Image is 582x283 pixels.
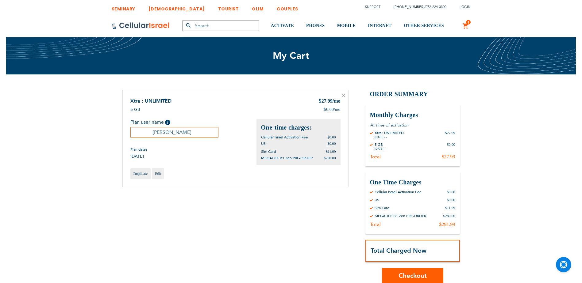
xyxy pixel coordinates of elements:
a: TOURIST [218,2,239,13]
a: Xtra : UNLIMITED [130,98,172,104]
div: 0.00 [323,107,340,113]
li: / [387,2,446,11]
a: COUPLES [277,2,298,13]
span: Checkout [399,271,427,280]
a: [PHONE_NUMBER] [394,5,424,9]
div: $291.99 [439,221,455,228]
strong: Total Charged Now [371,247,426,255]
div: Cellular Israel Activation Fee [375,190,422,194]
span: Help [165,120,170,125]
div: $27.99 [445,130,455,139]
span: OTHER SERVICES [404,23,444,28]
span: $ [323,107,326,113]
span: PHONES [306,23,325,28]
span: My Cart [273,49,310,62]
span: Login [460,5,471,9]
span: Cellular Israel Activation Fee [261,135,308,140]
span: /mo [333,98,341,104]
span: US [261,141,266,146]
div: MEGALIFE B1 Zen PRE-ORDER [375,213,426,218]
div: $280.00 [443,213,455,218]
div: Total [370,221,381,228]
div: $11.99 [445,206,455,210]
a: ACTIVATE [271,14,294,37]
span: INTERNET [368,23,391,28]
span: MEGALIFE B1 Zen PRE-ORDER [261,156,313,160]
a: 1 [462,22,469,30]
a: 072-224-3300 [426,5,446,9]
div: 5 GB [375,142,387,147]
h2: Order Summary [365,90,460,99]
div: US [375,198,379,202]
div: Xtra : UNLIMITED [375,130,404,135]
span: 5 GB [130,107,140,112]
span: Edit [155,172,161,176]
span: ACTIVATE [271,23,294,28]
div: [DATE] - - [375,147,387,151]
h2: One-time charges: [261,123,336,132]
span: $0.00 [328,135,336,139]
a: Support [365,5,380,9]
div: $27.99 [442,154,455,160]
span: Plan user name [130,119,164,126]
a: Duplicate [130,168,151,179]
div: [DATE] - - [375,135,404,139]
span: Duplicate [133,172,148,176]
img: Cellular Israel Logo [112,22,170,29]
a: MOBILE [337,14,356,37]
div: $0.00 [447,190,455,194]
h3: One Time Charges [370,178,455,187]
span: $280.00 [324,156,336,160]
span: Sim Card [261,149,276,154]
span: $11.99 [326,149,336,154]
input: Search [182,20,259,31]
p: At time of activation [370,122,455,128]
a: INTERNET [368,14,391,37]
span: [DATE] [130,153,147,159]
h3: Monthly Charges [370,111,455,119]
span: MOBILE [337,23,356,28]
div: 27.99 [318,98,341,105]
a: OTHER SERVICES [404,14,444,37]
span: Plan dates [130,147,147,152]
div: $0.00 [447,198,455,202]
div: $0.00 [447,142,455,151]
span: $ [318,98,322,105]
a: Edit [152,168,164,179]
span: $0.00 [328,141,336,146]
span: /mo [334,107,341,113]
div: Total [370,154,381,160]
div: Sim Card [375,206,389,210]
span: 1 [467,20,469,25]
a: [DEMOGRAPHIC_DATA] [148,2,205,13]
a: PHONES [306,14,325,37]
a: OLIM [252,2,264,13]
a: SEMINARY [112,2,135,13]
